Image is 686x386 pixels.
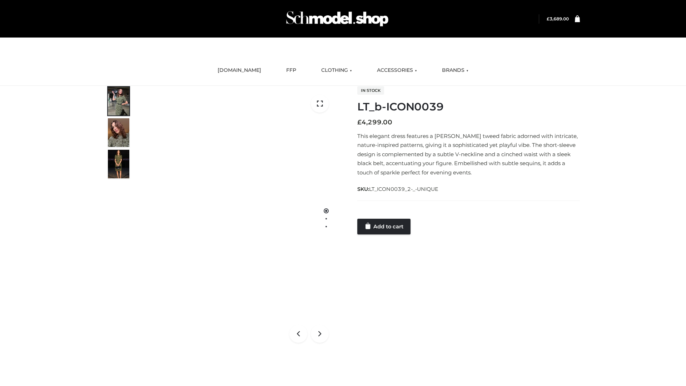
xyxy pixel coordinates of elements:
img: Screenshot-2024-10-29-at-6.59.56%E2%80%AFPM.jpg [108,87,129,115]
bdi: 4,299.00 [357,118,392,126]
span: SKU: [357,185,439,193]
img: Screenshot-2024-10-29-at-7.00.03%E2%80%AFPM.jpg [108,118,129,147]
img: Screenshot-2024-10-29-at-7.00.09%E2%80%AFPM.jpg [108,150,129,178]
span: £ [547,16,550,21]
a: Add to cart [357,219,411,234]
a: £3,689.00 [547,16,569,21]
a: [DOMAIN_NAME] [212,63,267,78]
a: CLOTHING [316,63,357,78]
a: BRANDS [437,63,474,78]
bdi: 3,689.00 [547,16,569,21]
span: £ [357,118,362,126]
h1: LT_b-ICON0039 [357,100,580,113]
a: ACCESSORIES [372,63,422,78]
a: FFP [281,63,302,78]
img: Screenshot-2024-10-29-at-6.59.56 PM [138,86,338,352]
span: In stock [357,86,384,95]
img: Schmodel Admin 964 [284,5,391,33]
span: LT_ICON0039_2-_-UNIQUE [369,186,438,192]
p: This elegant dress features a [PERSON_NAME] tweed fabric adorned with intricate, nature-inspired ... [357,132,580,177]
